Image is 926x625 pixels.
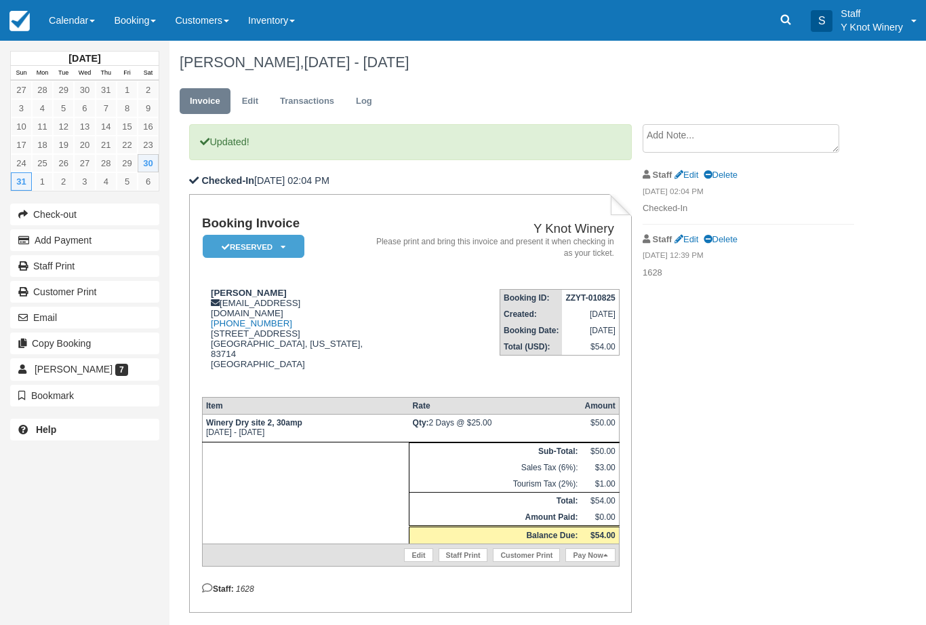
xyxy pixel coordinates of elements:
[493,548,560,562] a: Customer Print
[409,459,582,476] td: Sales Tax (6%):
[500,339,563,356] th: Total (USD):
[206,418,302,428] strong: Winery Dry site 2, 30amp
[68,53,100,64] strong: [DATE]
[581,397,619,414] th: Amount
[96,172,117,191] a: 4
[138,117,159,136] a: 16
[565,548,615,562] a: Pay Now
[10,419,159,440] a: Help
[138,136,159,154] a: 23
[138,81,159,99] a: 2
[10,358,159,380] a: [PERSON_NAME] 7
[74,81,95,99] a: 30
[11,99,32,117] a: 3
[202,234,300,259] a: Reserved
[138,172,159,191] a: 6
[653,234,672,244] strong: Staff
[304,54,409,71] span: [DATE] - [DATE]
[32,66,53,81] th: Mon
[74,154,95,172] a: 27
[675,234,698,244] a: Edit
[211,318,292,328] a: [PHONE_NUMBER]
[10,333,159,354] button: Copy Booking
[202,397,409,414] th: Item
[32,172,53,191] a: 1
[96,117,117,136] a: 14
[376,236,614,259] address: Please print and bring this invoice and present it when checking in as your ticket.
[53,99,74,117] a: 5
[32,117,53,136] a: 11
[35,364,113,375] span: [PERSON_NAME]
[643,267,854,280] p: 1628
[202,216,370,231] h1: Booking Invoice
[138,66,159,81] th: Sat
[9,11,30,31] img: checkfront-main-nav-mini-logo.png
[581,509,619,527] td: $0.00
[189,124,632,160] p: Updated!
[590,531,616,540] strong: $54.00
[409,397,582,414] th: Rate
[581,442,619,459] td: $50.00
[581,476,619,493] td: $1.00
[11,154,32,172] a: 24
[346,88,382,115] a: Log
[584,418,615,438] div: $50.00
[643,186,854,201] em: [DATE] 02:04 PM
[413,418,429,428] strong: Qty
[581,459,619,476] td: $3.00
[96,99,117,117] a: 7
[409,509,582,527] th: Amount Paid:
[36,424,56,435] b: Help
[117,117,138,136] a: 15
[53,66,74,81] th: Tue
[653,170,672,180] strong: Staff
[53,154,74,172] a: 26
[409,442,582,459] th: Sub-Total:
[115,364,128,376] span: 7
[11,81,32,99] a: 27
[74,136,95,154] a: 20
[74,117,95,136] a: 13
[704,170,738,180] a: Delete
[211,288,287,298] strong: [PERSON_NAME]
[10,229,159,251] button: Add Payment
[53,117,74,136] a: 12
[409,414,582,442] td: 2 Days @ $25.00
[675,170,698,180] a: Edit
[643,250,854,265] em: [DATE] 12:39 PM
[643,202,854,215] p: Checked-In
[236,584,254,594] em: 1628
[565,293,615,303] strong: ZZYT-010825
[202,584,234,594] strong: Staff:
[117,136,138,154] a: 22
[562,322,619,339] td: [DATE]
[562,306,619,322] td: [DATE]
[841,7,903,20] p: Staff
[10,307,159,328] button: Email
[117,154,138,172] a: 29
[74,99,95,117] a: 6
[11,136,32,154] a: 17
[404,548,432,562] a: Edit
[11,66,32,81] th: Sun
[32,99,53,117] a: 4
[180,54,854,71] h1: [PERSON_NAME],
[270,88,344,115] a: Transactions
[201,175,254,186] b: Checked-In
[10,204,159,225] button: Check-out
[138,99,159,117] a: 9
[202,414,409,442] td: [DATE] - [DATE]
[704,234,738,244] a: Delete
[500,306,563,322] th: Created:
[180,88,230,115] a: Invoice
[409,526,582,544] th: Balance Due:
[117,81,138,99] a: 1
[32,136,53,154] a: 18
[96,66,117,81] th: Thu
[11,172,32,191] a: 31
[811,10,832,32] div: S
[10,281,159,303] a: Customer Print
[117,66,138,81] th: Fri
[96,154,117,172] a: 28
[439,548,488,562] a: Staff Print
